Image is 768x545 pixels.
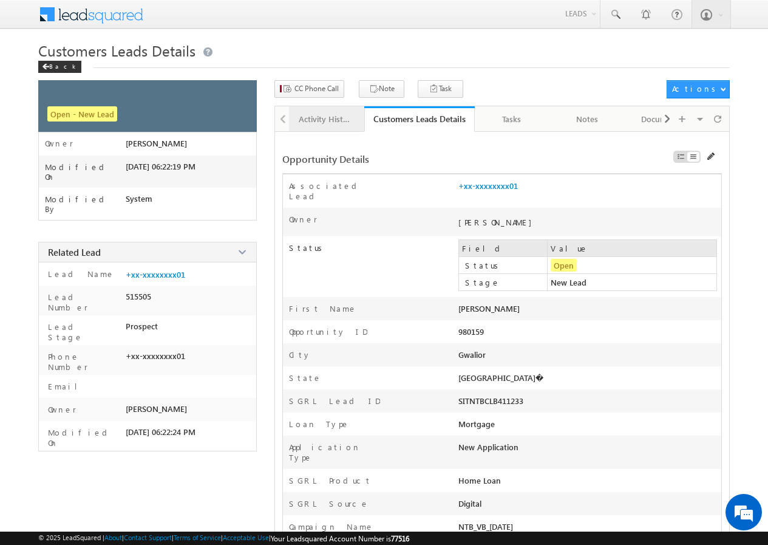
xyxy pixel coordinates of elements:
[126,292,151,301] span: 515505
[289,419,350,429] label: Loan Type
[38,533,409,543] span: © 2025 LeadSquared | | | | |
[126,162,195,171] span: [DATE] 06:22:19 PM
[462,260,550,270] label: Status
[38,61,81,73] div: Back
[484,112,539,126] div: Tasks
[458,498,616,515] div: Digital
[282,153,571,165] div: Opportunity Details
[289,372,322,383] label: State
[289,180,387,201] label: Associated Lead
[462,277,550,287] label: Stage
[560,112,614,126] div: Notes
[283,236,458,253] label: Status
[45,381,87,391] label: Email
[45,139,73,148] label: Owner
[16,112,222,364] textarea: Type your message and hit 'Enter'
[289,349,311,360] label: City
[458,442,616,459] div: New Application
[359,80,404,98] button: Note
[47,106,117,122] span: Open - New Lead
[45,321,121,342] label: Lead Stage
[289,521,374,532] label: Campaign Name
[373,113,466,125] div: Customers Leads Details
[223,533,269,541] a: Acceptable Use
[45,269,115,279] label: Lead Name
[672,83,720,94] div: Actions
[667,80,729,98] button: Actions
[63,64,204,80] div: Chat with us now
[458,240,547,257] td: Field
[45,162,126,182] label: Modified On
[289,106,364,131] li: Activity History
[289,396,380,406] label: SGRL Lead ID
[165,374,220,391] em: Start Chat
[126,351,185,361] span: +xx-xxxxxxxx01
[547,274,716,291] td: New Lead
[45,404,76,414] label: Owner
[38,41,195,60] span: Customers Leads Details
[458,326,616,343] div: 980159
[458,396,616,413] div: SITNTBCLB411233
[289,475,372,485] label: SGRL Product
[199,6,228,35] div: Minimize live chat window
[45,351,121,372] label: Phone Number
[364,106,475,132] a: Customers Leads Details
[126,321,158,331] span: Prospect
[625,106,701,132] a: Documents
[294,83,339,94] span: CC Phone Call
[21,64,51,80] img: d_60004797649_company_0_60004797649
[289,326,367,337] label: Opportunity ID
[274,80,344,98] button: CC Phone Call
[289,214,318,224] label: Owner
[271,534,409,543] span: Your Leadsquared Account Number is
[124,533,172,541] a: Contact Support
[174,533,221,541] a: Terms of Service
[126,270,185,279] a: +xx-xxxxxxxx01
[458,372,616,389] div: [GEOGRAPHIC_DATA]�
[458,521,616,538] div: NTB_VB_[DATE]
[126,427,195,437] span: [DATE] 06:22:24 PM
[635,112,690,126] div: Documents
[48,246,101,258] span: Related Lead
[45,292,121,312] label: Lead Number
[458,419,616,436] div: Mortgage
[289,303,357,314] label: First Name
[458,349,616,366] div: Gwalior
[289,106,364,132] a: Activity History
[418,80,463,98] button: Task
[104,533,122,541] a: About
[289,498,369,509] label: SGRL Source
[458,303,616,320] div: [PERSON_NAME]
[126,404,187,414] span: [PERSON_NAME]
[299,112,353,126] div: Activity History
[458,217,610,227] div: [PERSON_NAME]
[547,240,716,257] td: Value
[475,106,550,132] a: Tasks
[45,194,126,214] label: Modified By
[391,534,409,543] span: 77516
[289,442,387,462] label: Application Type
[126,194,152,204] span: System
[551,259,577,272] span: Open
[458,180,518,191] a: +xx-xxxxxxxx01
[126,139,187,148] span: [PERSON_NAME]
[550,106,625,132] a: Notes
[458,475,616,492] div: Home Loan
[45,427,121,448] label: Modified On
